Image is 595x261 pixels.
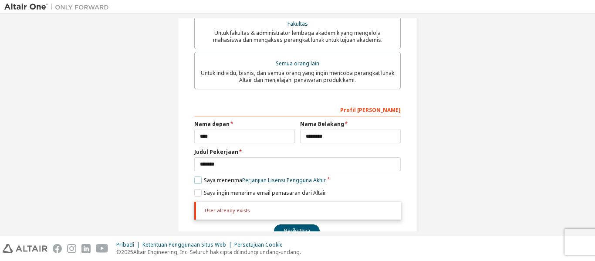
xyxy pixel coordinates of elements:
[116,241,134,248] font: Pribadi
[284,227,310,234] font: Berikutnya
[204,176,242,184] font: Saya menerima
[276,60,319,67] font: Semua orang lain
[116,248,121,256] font: ©
[274,224,320,237] button: Berikutnya
[194,148,238,156] font: Judul Pekerjaan
[81,244,91,253] img: linkedin.svg
[287,20,308,27] font: Fakultas
[194,120,230,128] font: Nama depan
[4,3,113,11] img: Altair Satu
[340,106,401,114] font: Profil [PERSON_NAME]
[204,189,326,197] font: Saya ingin menerima email pemasaran dari Altair
[121,248,133,256] font: 2025
[194,202,401,219] div: User already exists
[201,69,394,84] font: Untuk individu, bisnis, dan semua orang yang ingin mencoba perangkat lunak Altair dan menjelajahi...
[133,248,301,256] font: Altair Engineering, Inc. Seluruh hak cipta dilindungi undang-undang.
[300,120,344,128] font: Nama Belakang
[67,244,76,253] img: instagram.svg
[96,244,108,253] img: youtube.svg
[242,176,326,184] font: Perjanjian Lisensi Pengguna Akhir
[3,244,47,253] img: altair_logo.svg
[213,29,382,44] font: Untuk fakultas & administrator lembaga akademik yang mengelola mahasiswa dan mengakses perangkat ...
[53,244,62,253] img: facebook.svg
[142,241,226,248] font: Ketentuan Penggunaan Situs Web
[234,241,283,248] font: Persetujuan Cookie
